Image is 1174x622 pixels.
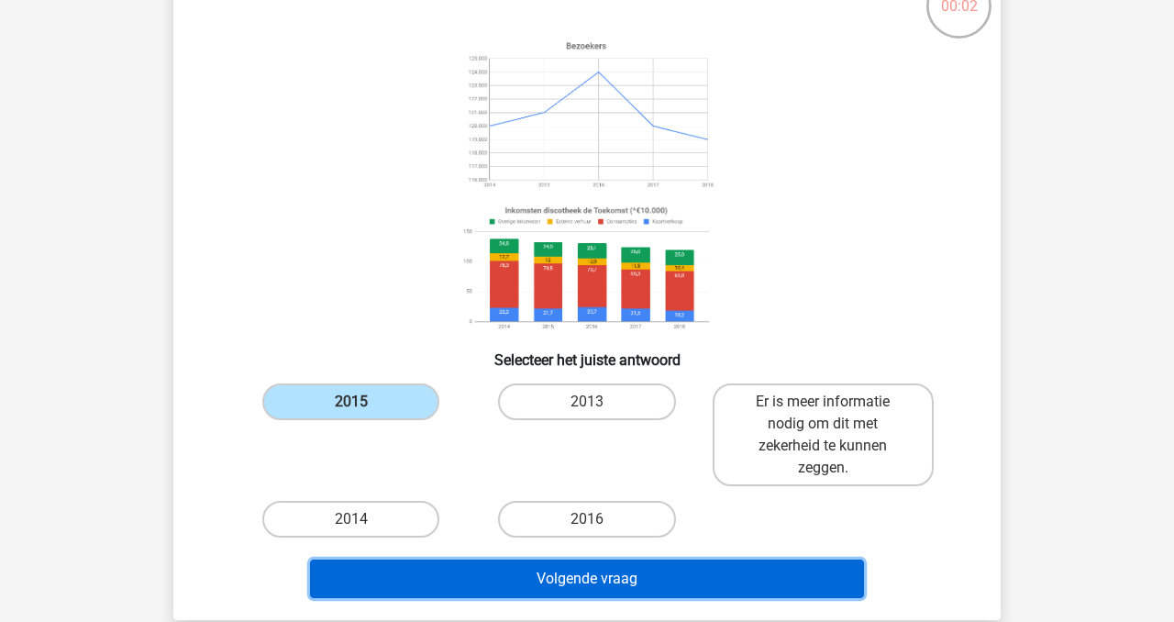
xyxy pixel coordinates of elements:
[498,383,675,420] label: 2013
[203,337,971,369] h6: Selecteer het juiste antwoord
[713,383,934,486] label: Er is meer informatie nodig om dit met zekerheid te kunnen zeggen.
[262,383,439,420] label: 2015
[310,560,865,598] button: Volgende vraag
[262,501,439,538] label: 2014
[498,501,675,538] label: 2016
